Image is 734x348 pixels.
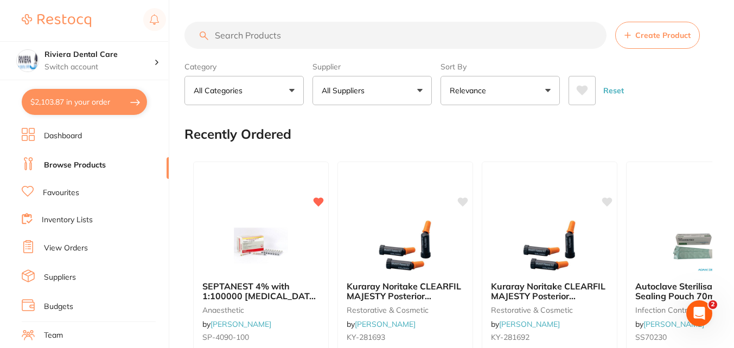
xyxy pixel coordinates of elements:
[42,215,93,225] a: Inventory Lists
[615,22,700,49] button: Create Product
[184,127,291,142] h2: Recently Ordered
[491,306,608,314] small: restorative & cosmetic
[202,319,271,329] span: by
[202,333,320,341] small: SP-4090-100
[686,300,712,326] iframe: Intercom live chat
[226,218,296,273] img: SEPTANEST 4% with 1:100000 adrenalin 2.2ml 2xBox 50 GOLD
[312,62,432,72] label: Supplier
[202,281,320,301] b: SEPTANEST 4% with 1:100000 adrenalin 2.2ml 2xBox 50 GOLD
[709,300,717,309] span: 2
[491,333,608,341] small: KY-281692
[322,85,369,96] p: All Suppliers
[312,76,432,105] button: All Suppliers
[43,188,79,198] a: Favourites
[491,281,608,301] b: Kuraray Noritake CLEARFIL MAJESTY Posterior Composite - Shade A2 - 0.25g Pre Loaded Tip, 20-Pack
[347,306,464,314] small: restorative & cosmetic
[44,301,73,312] a: Budgets
[44,330,63,341] a: Team
[635,319,704,329] span: by
[194,85,247,96] p: All Categories
[184,62,304,72] label: Category
[17,50,39,72] img: Riviera Dental Care
[44,160,106,171] a: Browse Products
[184,22,607,49] input: Search Products
[347,281,464,301] b: Kuraray Noritake CLEARFIL MAJESTY Posterior Composite - Shade A3 - 0.25g Pre Loaded Tip, 20-Pack
[499,319,560,329] a: [PERSON_NAME]
[450,85,490,96] p: Relevance
[44,49,154,60] h4: Riviera Dental Care
[202,306,320,314] small: anaesthetic
[514,218,585,273] img: Kuraray Noritake CLEARFIL MAJESTY Posterior Composite - Shade A2 - 0.25g Pre Loaded Tip, 20-Pack
[210,319,271,329] a: [PERSON_NAME]
[44,62,154,73] p: Switch account
[659,218,729,273] img: Autoclave Sterilisation Self- Sealing Pouch 70mm x 230mm
[347,333,464,341] small: KY-281693
[22,89,147,115] button: $2,103.87 in your order
[44,243,88,254] a: View Orders
[635,31,691,40] span: Create Product
[184,76,304,105] button: All Categories
[22,8,91,33] a: Restocq Logo
[44,131,82,141] a: Dashboard
[491,319,560,329] span: by
[355,319,416,329] a: [PERSON_NAME]
[441,76,560,105] button: Relevance
[370,218,441,273] img: Kuraray Noritake CLEARFIL MAJESTY Posterior Composite - Shade A3 - 0.25g Pre Loaded Tip, 20-Pack
[347,319,416,329] span: by
[600,76,627,105] button: Reset
[22,14,91,27] img: Restocq Logo
[441,62,560,72] label: Sort By
[44,272,76,283] a: Suppliers
[643,319,704,329] a: [PERSON_NAME]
